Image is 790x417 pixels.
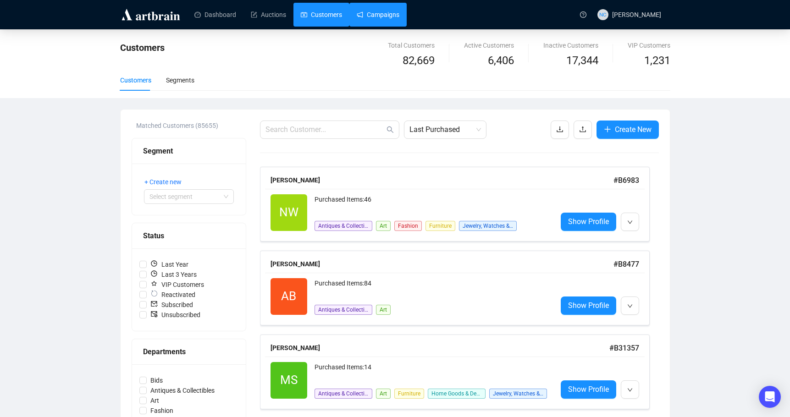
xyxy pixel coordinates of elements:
span: Show Profile [568,300,609,311]
span: Show Profile [568,384,609,395]
span: Create New [615,124,652,135]
a: Show Profile [561,380,616,399]
span: Customers [120,42,165,53]
a: [PERSON_NAME]#B8477ABPurchased Items:84Antiques & CollectiblesArtShow Profile [260,251,659,325]
span: download [556,126,563,133]
div: Purchased Items: 46 [315,194,550,213]
span: Antiques & Collectibles [315,305,372,315]
span: # B8477 [613,260,639,269]
button: Create New [597,121,659,139]
span: Jewelry, Watches & Gemstones [489,389,547,399]
span: Furniture [425,221,455,231]
span: 6,406 [488,52,514,70]
div: Matched Customers (85655) [136,121,246,131]
div: Segment [143,145,235,157]
span: VIP Customers [147,280,208,290]
span: Fashion [147,406,177,416]
div: Departments [143,346,235,357]
span: MS [280,371,298,390]
img: logo [120,7,182,22]
span: # B6983 [613,176,639,185]
span: Reactivated [147,290,199,300]
span: down [627,387,633,393]
a: Show Profile [561,213,616,231]
div: Status [143,230,235,241]
a: [PERSON_NAME]#B31357MSPurchased Items:14Antiques & CollectiblesArtFurnitureHome Goods & DecorJewe... [260,335,659,409]
span: upload [579,126,586,133]
div: [PERSON_NAME] [271,175,613,185]
span: AB [281,287,296,306]
div: Customers [120,75,151,85]
div: Purchased Items: 84 [315,278,550,296]
span: search [387,126,394,133]
a: Customers [301,3,342,27]
span: Home Goods & Decor [428,389,486,399]
a: Campaigns [357,3,399,27]
a: Dashboard [194,3,236,27]
span: NC [599,10,607,19]
div: Segments [166,75,194,85]
span: Art [376,221,391,231]
div: [PERSON_NAME] [271,259,613,269]
span: Subscribed [147,300,197,310]
span: 1,231 [644,52,670,70]
span: Antiques & Collectibles [147,385,218,395]
span: Last Year [147,259,192,269]
span: plus [604,126,611,133]
span: Art [376,305,391,315]
span: [PERSON_NAME] [612,11,661,18]
span: Art [147,395,163,406]
div: Purchased Items: 14 [315,362,550,380]
span: Last Purchased [409,121,481,138]
span: Fashion [394,221,422,231]
span: + Create new [144,177,182,187]
span: 82,669 [403,52,435,70]
span: question-circle [580,11,586,18]
span: Unsubscribed [147,310,204,320]
span: Antiques & Collectibles [315,221,372,231]
a: [PERSON_NAME]#B6983NWPurchased Items:46Antiques & CollectiblesArtFashionFurnitureJewelry, Watches... [260,167,659,241]
span: Bids [147,375,166,385]
div: Open Intercom Messenger [759,386,781,408]
span: 17,344 [566,52,598,70]
span: Show Profile [568,216,609,227]
span: # B31357 [609,344,639,352]
span: NW [279,203,298,222]
span: Jewelry, Watches & Gemstones [459,221,517,231]
span: Furniture [394,389,424,399]
div: Active Customers [464,40,514,50]
span: Last 3 Years [147,269,200,280]
a: Auctions [251,3,286,27]
span: down [627,219,633,225]
span: Art [376,389,391,399]
input: Search Customer... [265,124,385,135]
button: + Create new [144,175,189,189]
span: Antiques & Collectibles [315,389,372,399]
a: Show Profile [561,296,616,315]
span: down [627,303,633,309]
div: Total Customers [388,40,435,50]
div: Inactive Customers [543,40,598,50]
div: [PERSON_NAME] [271,343,609,353]
div: VIP Customers [628,40,670,50]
